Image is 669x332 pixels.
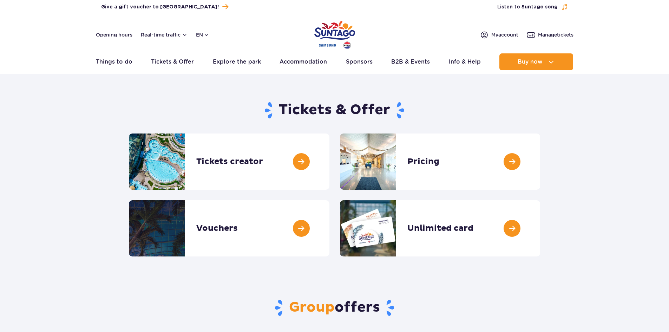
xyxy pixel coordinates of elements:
[289,299,335,316] span: Group
[497,4,558,11] span: Listen to Suntago song
[391,53,430,70] a: B2B & Events
[213,53,261,70] a: Explore the park
[96,53,132,70] a: Things to do
[141,32,188,38] button: Real-time traffic
[280,53,327,70] a: Accommodation
[499,53,573,70] button: Buy now
[480,31,518,39] a: Myaccount
[518,59,543,65] span: Buy now
[538,31,573,38] span: Manage tickets
[449,53,481,70] a: Info & Help
[314,18,355,50] a: Park of Poland
[491,31,518,38] span: My account
[129,299,540,317] h2: offers
[527,31,573,39] a: Managetickets
[129,101,540,119] h1: Tickets & Offer
[151,53,194,70] a: Tickets & Offer
[346,53,373,70] a: Sponsors
[96,31,132,38] a: Opening hours
[196,31,209,38] button: en
[497,4,568,11] button: Listen to Suntago song
[101,2,228,12] a: Give a gift voucher to [GEOGRAPHIC_DATA]!
[101,4,219,11] span: Give a gift voucher to [GEOGRAPHIC_DATA]!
